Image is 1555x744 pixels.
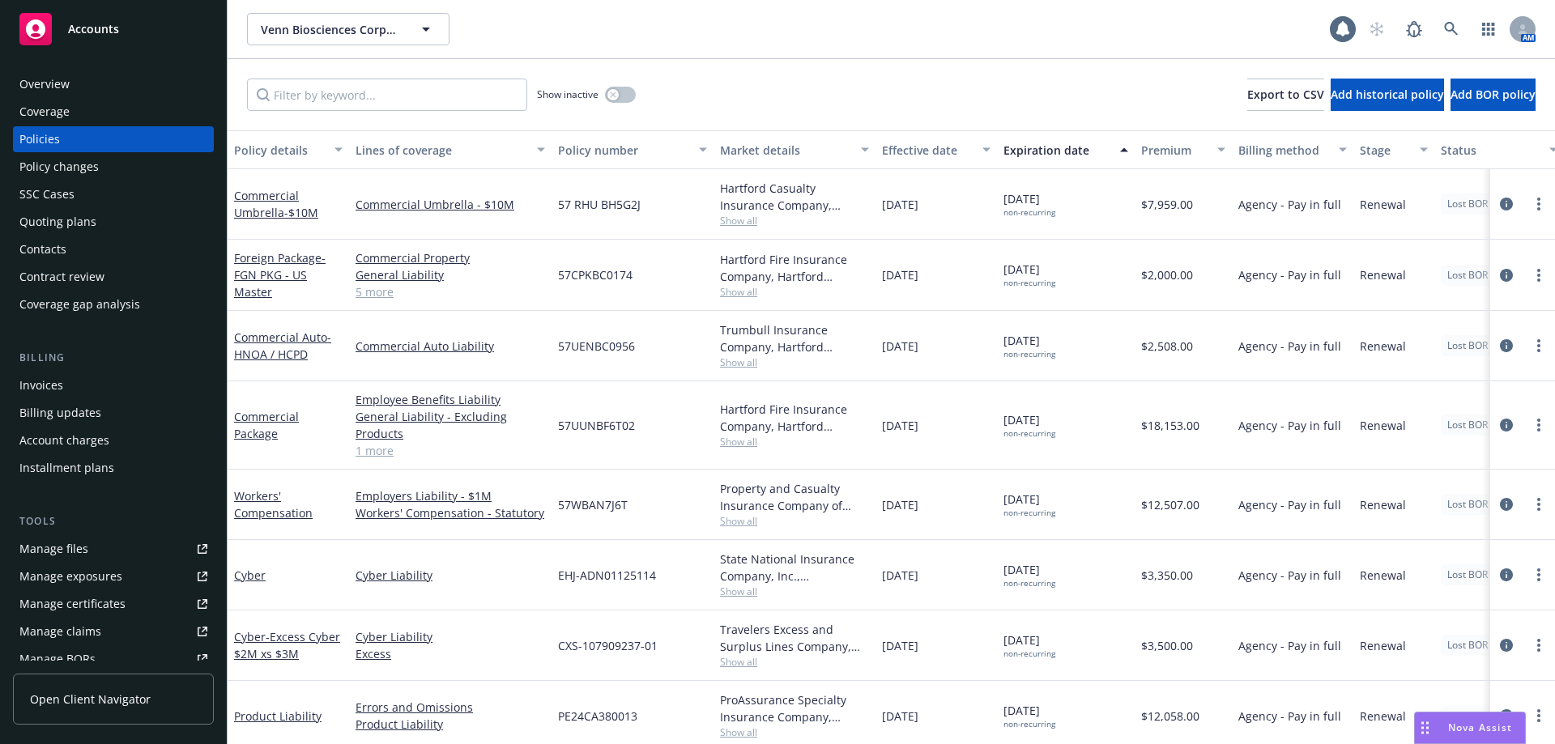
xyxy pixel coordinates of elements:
[882,142,973,159] div: Effective date
[558,708,637,725] span: PE24CA380013
[720,480,869,514] div: Property and Casualty Insurance Company of [GEOGRAPHIC_DATA], Hartford Insurance Group
[234,188,318,220] a: Commercial Umbrella
[1361,13,1393,45] a: Start snowing
[1529,194,1549,214] a: more
[19,154,99,180] div: Policy changes
[1238,417,1341,434] span: Agency - Pay in full
[356,699,545,716] a: Errors and Omissions
[13,154,214,180] a: Policy changes
[720,585,869,598] span: Show all
[19,536,88,562] div: Manage files
[234,568,266,583] a: Cyber
[1238,266,1341,283] span: Agency - Pay in full
[1447,418,1488,432] span: Lost BOR
[720,142,851,159] div: Market details
[1141,338,1193,355] span: $2,508.00
[1447,568,1488,582] span: Lost BOR
[1360,637,1406,654] span: Renewal
[1141,708,1199,725] span: $12,058.00
[1415,712,1435,743] div: Drag to move
[720,251,869,285] div: Hartford Fire Insurance Company, Hartford Insurance Group
[1360,338,1406,355] span: Renewal
[356,442,545,459] a: 1 more
[356,716,545,733] a: Product Liability
[1135,130,1232,169] button: Premium
[13,126,214,152] a: Policies
[558,567,656,584] span: EHJ-ADN01125114
[882,496,918,513] span: [DATE]
[13,71,214,97] a: Overview
[720,551,869,585] div: State National Insurance Company, Inc., [PERSON_NAME] Insurance, CFC Underwriting, CRC Group
[1472,13,1505,45] a: Switch app
[1529,636,1549,655] a: more
[1003,491,1055,518] span: [DATE]
[1451,79,1536,111] button: Add BOR policy
[1238,637,1341,654] span: Agency - Pay in full
[13,181,214,207] a: SSC Cases
[356,283,545,300] a: 5 more
[720,285,869,299] span: Show all
[720,435,869,449] span: Show all
[720,321,869,355] div: Trumbull Insurance Company, Hartford Insurance Group
[13,427,214,453] a: Account charges
[356,487,545,504] a: Employers Liability - $1M
[19,99,70,125] div: Coverage
[19,264,104,290] div: Contract review
[1003,702,1055,729] span: [DATE]
[1003,349,1055,359] div: non-recurring
[1497,706,1516,725] a: circleInformation
[30,691,151,708] span: Open Client Navigator
[247,79,527,111] input: Filter by keyword...
[19,427,109,453] div: Account charges
[13,99,214,125] a: Coverage
[234,629,340,661] span: - Excess Cyber $2M xs $3M
[228,130,349,169] button: Policy details
[356,196,545,213] a: Commercial Umbrella - $10M
[1003,142,1110,159] div: Expiration date
[1497,415,1516,435] a: circleInformation
[1497,565,1516,585] a: circleInformation
[1497,336,1516,355] a: circleInformation
[13,350,214,366] div: Billing
[1003,561,1055,589] span: [DATE]
[882,708,918,725] span: [DATE]
[720,180,869,214] div: Hartford Casualty Insurance Company, Hartford Insurance Group
[19,71,70,97] div: Overview
[19,400,101,426] div: Billing updates
[720,401,869,435] div: Hartford Fire Insurance Company, Hartford Insurance Group
[1238,708,1341,725] span: Agency - Pay in full
[13,372,214,398] a: Invoices
[13,646,214,672] a: Manage BORs
[1003,278,1055,288] div: non-recurring
[1529,415,1549,435] a: more
[19,209,96,235] div: Quoting plans
[558,637,658,654] span: CXS-107909237-01
[356,249,545,266] a: Commercial Property
[1447,708,1488,723] span: Lost BOR
[13,619,214,644] a: Manage claims
[19,372,63,398] div: Invoices
[1360,266,1406,283] span: Renewal
[234,142,325,159] div: Policy details
[1003,648,1055,659] div: non-recurring
[356,567,545,584] a: Cyber Liability
[356,408,545,442] a: General Liability - Excluding Products
[1247,79,1324,111] button: Export to CSV
[234,708,322,724] a: Product Liability
[13,455,214,481] a: Installment plans
[1529,266,1549,285] a: more
[1529,495,1549,514] a: more
[720,214,869,227] span: Show all
[356,142,527,159] div: Lines of coverage
[13,536,214,562] a: Manage files
[558,196,641,213] span: 57 RHU BH5G2J
[19,181,75,207] div: SSC Cases
[1003,719,1055,729] div: non-recurring
[1238,567,1341,584] span: Agency - Pay in full
[13,236,214,262] a: Contacts
[13,513,214,529] div: Tools
[19,126,60,152] div: Policies
[720,691,869,725] div: ProAssurance Specialty Insurance Company, Medmarc
[261,21,401,38] span: Venn Biosciences Corporation
[1141,142,1208,159] div: Premium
